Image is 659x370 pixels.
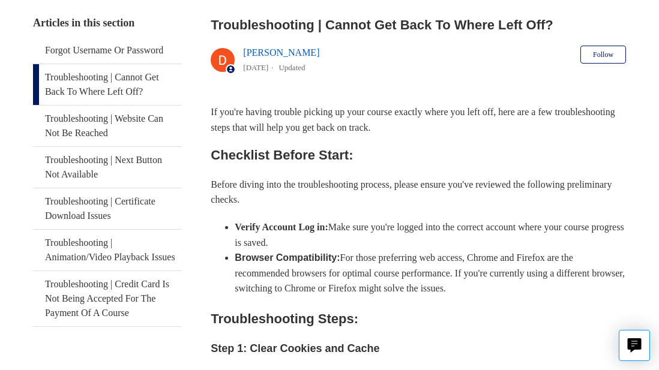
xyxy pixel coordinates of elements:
[211,308,626,329] h2: Troubleshooting Steps:
[235,222,328,232] strong: Verify Account Log in:
[211,145,626,166] h2: Checklist Before Start:
[211,177,626,207] p: Before diving into the troubleshooting process, please ensure you've reviewed the following preli...
[235,250,626,296] li: For those preferring web access, Chrome and Firefox are the recommended browsers for optimal cour...
[211,104,626,135] p: If you're having trouble picking up your course exactly where you left off, here are a few troubl...
[580,46,626,64] button: Follow Article
[33,37,181,64] a: Forgot Username Or Password
[235,252,340,263] strong: Browser Compatibility:
[33,188,181,229] a: Troubleshooting | Certificate Download Issues
[211,340,626,357] h3: Step 1: Clear Cookies and Cache
[243,63,268,72] time: 05/14/2024, 13:31
[278,63,305,72] li: Updated
[33,106,181,146] a: Troubleshooting | Website Can Not Be Reached
[33,17,134,29] span: Articles in this section
[619,330,650,361] button: Live chat
[33,230,181,270] a: Troubleshooting | Animation/Video Playback Issues
[211,15,626,35] h2: Troubleshooting | Cannot Get Back To Where Left Off?
[33,64,181,105] a: Troubleshooting | Cannot Get Back To Where Left Off?
[33,147,181,188] a: Troubleshooting | Next Button Not Available
[243,47,319,58] a: [PERSON_NAME]
[235,219,626,250] li: Make sure you're logged into the correct account where your course progress is saved.
[33,271,181,326] a: Troubleshooting | Credit Card Is Not Being Accepted For The Payment Of A Course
